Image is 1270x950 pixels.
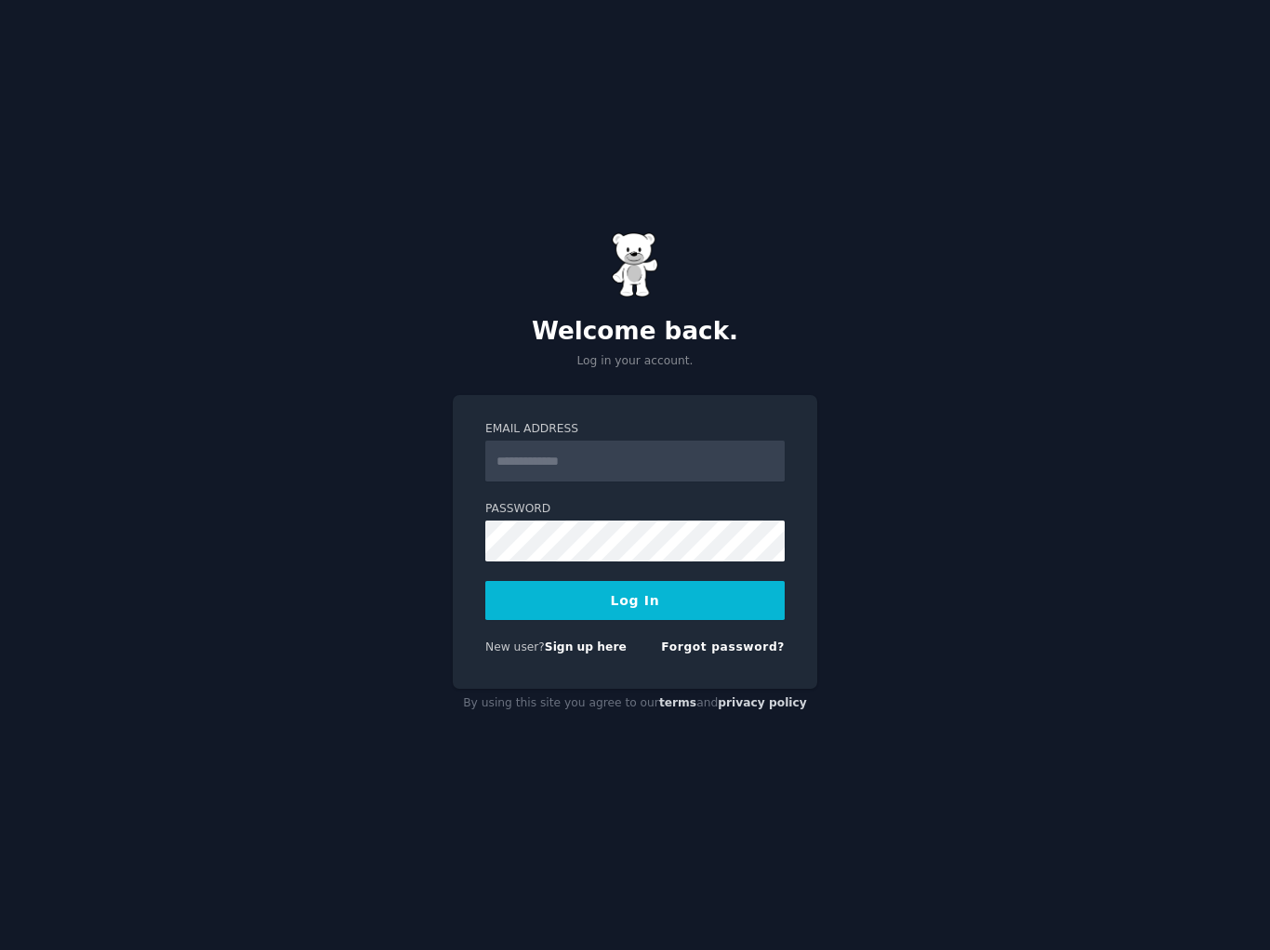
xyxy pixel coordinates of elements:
[485,421,785,438] label: Email Address
[612,232,658,297] img: Gummy Bear
[485,640,545,653] span: New user?
[661,640,785,653] a: Forgot password?
[718,696,807,709] a: privacy policy
[453,317,817,347] h2: Welcome back.
[545,640,627,653] a: Sign up here
[485,581,785,620] button: Log In
[453,353,817,370] p: Log in your account.
[659,696,696,709] a: terms
[485,501,785,518] label: Password
[453,689,817,719] div: By using this site you agree to our and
